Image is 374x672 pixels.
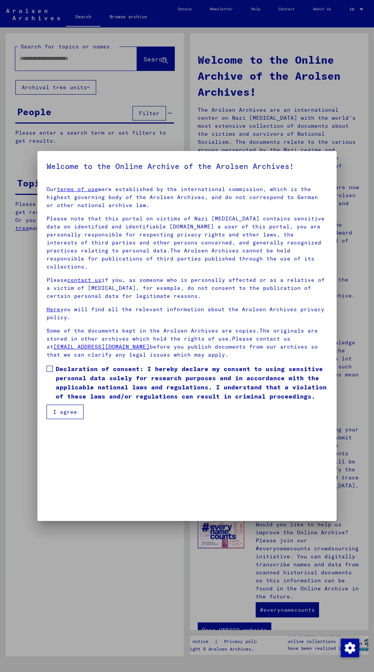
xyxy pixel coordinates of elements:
h5: Welcome to the Online Archive of the Arolsen Archives! [47,160,327,172]
p: you will find all the relevant information about the Arolsen Archives privacy policy. [47,305,327,322]
button: I agree [47,405,84,419]
p: Our were established by the international commission, which is the highest governing body of the ... [47,185,327,209]
span: Declaration of consent: I hereby declare my consent to using sensitive personal data solely for r... [56,364,327,401]
a: Here [47,306,60,313]
a: terms of use [57,186,98,193]
p: Please if you, as someone who is personally affected or as a relative of a victim of [MEDICAL_DAT... [47,276,327,300]
p: Some of the documents kept in the Arolsen Archives are copies.The originals are stored in other a... [47,327,327,359]
a: contact us [67,277,102,283]
p: Please note that this portal on victims of Nazi [MEDICAL_DATA] contains sensitive data on identif... [47,215,327,271]
img: Change consent [341,639,359,657]
a: [EMAIL_ADDRESS][DOMAIN_NAME] [53,343,150,350]
div: Change consent [340,638,359,657]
